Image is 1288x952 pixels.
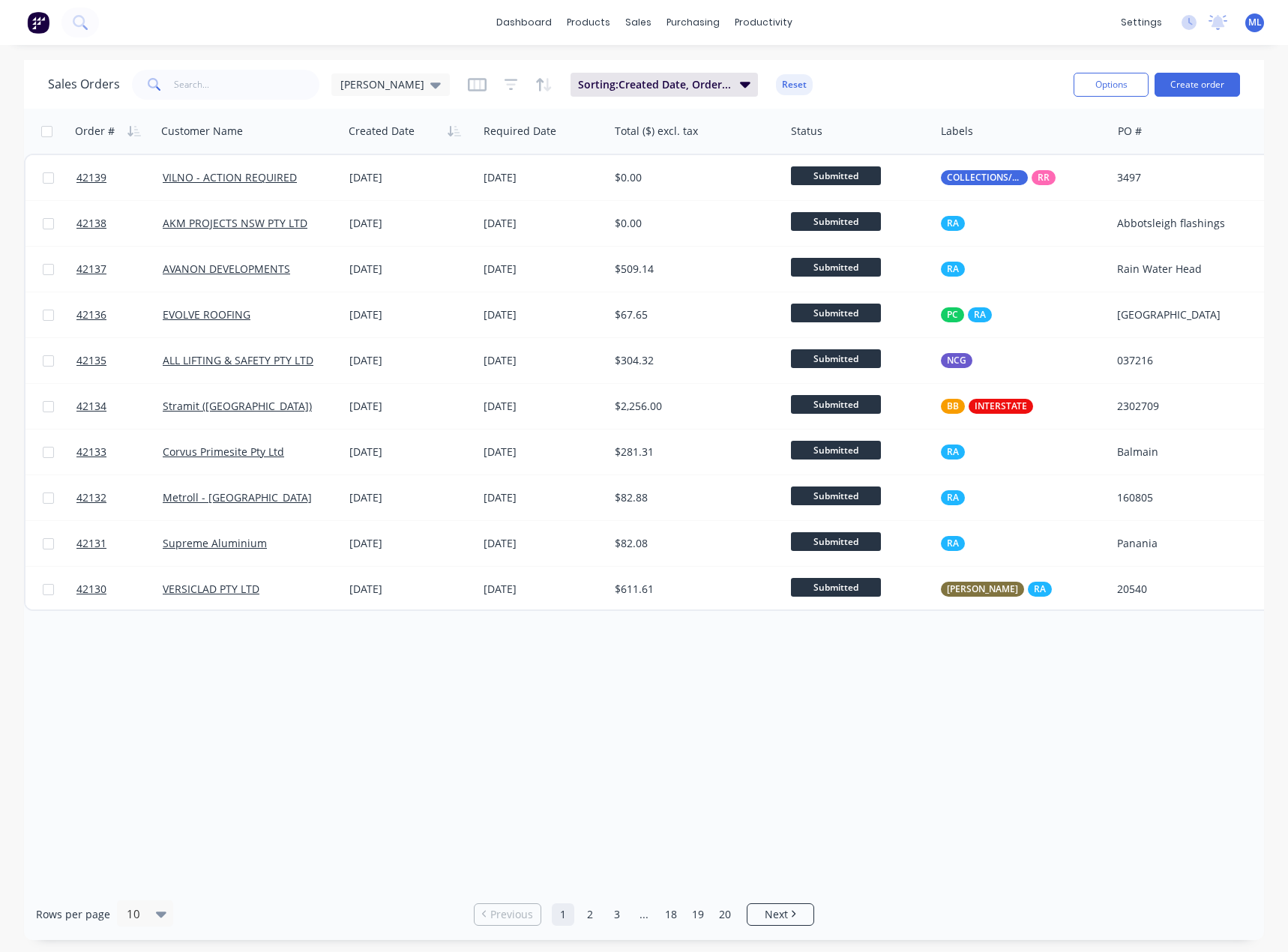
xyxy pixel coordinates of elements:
a: 42133 [76,430,163,475]
button: RA [941,490,965,505]
a: Page 3 [606,903,628,926]
div: Order # [75,124,115,139]
div: Total ($) excl. tax [615,124,698,139]
span: INTERSTATE [975,399,1027,414]
div: 20540 [1117,582,1260,597]
span: RR [1038,170,1050,185]
div: settings [1113,11,1170,34]
div: Customer Name [161,124,243,139]
button: [PERSON_NAME]RA [941,582,1052,597]
a: Next page [747,907,813,922]
div: PO # [1118,124,1142,139]
span: Submitted [791,212,881,231]
div: [DATE] [484,490,603,505]
div: 160805 [1117,490,1260,505]
div: [DATE] [349,262,472,277]
span: 42131 [76,536,106,551]
a: 42135 [76,338,163,383]
a: 42132 [76,475,163,520]
a: 42137 [76,247,163,292]
button: Reset [776,74,813,95]
a: Page 20 [714,903,736,926]
span: Submitted [791,258,881,277]
span: 42136 [76,307,106,322]
span: Rows per page [36,907,110,922]
div: [DATE] [349,216,472,231]
div: Created Date [349,124,415,139]
span: RA [947,262,959,277]
span: RA [947,536,959,551]
div: [DATE] [349,170,472,185]
div: [DATE] [349,536,472,551]
span: Submitted [791,578,881,597]
button: RA [941,262,965,277]
a: Page 18 [660,903,682,926]
div: sales [618,11,659,34]
div: productivity [727,11,800,34]
div: [DATE] [349,490,472,505]
div: purchasing [659,11,727,34]
div: [DATE] [484,353,603,368]
span: ML [1248,16,1262,29]
span: 42130 [76,582,106,597]
button: Create order [1155,73,1240,97]
span: [PERSON_NAME] [340,76,424,92]
ul: Pagination [468,903,820,926]
div: 037216 [1117,353,1260,368]
div: $611.61 [615,582,771,597]
span: COLLECTIONS/RETURNS [947,170,1022,185]
div: [DATE] [484,170,603,185]
div: Required Date [484,124,556,139]
span: Submitted [791,395,881,414]
a: Page 19 [687,903,709,926]
button: Options [1074,73,1149,97]
input: Search... [174,70,320,100]
span: RA [947,216,959,231]
a: 42138 [76,201,163,246]
div: [DATE] [349,582,472,597]
div: 3497 [1117,170,1260,185]
a: Page 2 [579,903,601,926]
h1: Sales Orders [48,77,120,91]
span: 42137 [76,262,106,277]
div: [GEOGRAPHIC_DATA] [1117,307,1260,322]
span: 42134 [76,399,106,414]
div: $281.31 [615,445,771,460]
button: RA [941,445,965,460]
div: Balmain [1117,445,1260,460]
div: $304.32 [615,353,771,368]
a: 42136 [76,292,163,337]
span: 42138 [76,216,106,231]
span: 42132 [76,490,106,505]
span: RA [947,490,959,505]
span: RA [947,445,959,460]
a: 42139 [76,155,163,200]
div: [DATE] [484,307,603,322]
div: [DATE] [349,307,472,322]
div: $0.00 [615,216,771,231]
a: 42131 [76,521,163,566]
div: Rain Water Head [1117,262,1260,277]
div: $67.65 [615,307,771,322]
div: $2,256.00 [615,399,771,414]
a: VERSICLAD PTY LTD [163,582,259,596]
span: Previous [490,907,533,922]
button: BBINTERSTATE [941,399,1033,414]
div: $509.14 [615,262,771,277]
span: Submitted [791,304,881,322]
div: [DATE] [349,445,472,460]
button: Sorting:Created Date, Order # [571,73,758,97]
div: [DATE] [349,353,472,368]
button: NCG [941,353,972,368]
button: COLLECTIONS/RETURNSRR [941,170,1056,185]
button: RA [941,216,965,231]
span: RA [1034,582,1046,597]
a: AKM PROJECTS NSW PTY LTD [163,216,307,230]
div: 2302709 [1117,399,1260,414]
button: RA [941,536,965,551]
div: [DATE] [349,399,472,414]
span: Submitted [791,532,881,551]
span: RA [974,307,986,322]
div: $0.00 [615,170,771,185]
span: 42133 [76,445,106,460]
